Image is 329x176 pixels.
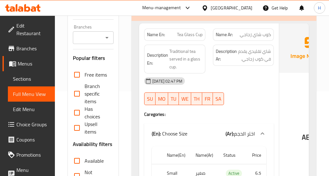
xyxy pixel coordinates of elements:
[302,131,314,143] span: AED
[3,147,55,162] a: Promotions
[144,92,156,105] button: SU
[3,132,55,147] a: Coupons
[194,94,200,104] span: TH
[152,130,187,137] p: Choose Size
[147,94,153,104] span: SU
[3,41,55,56] a: Branches
[144,123,274,144] div: (En): Choose Size(Ar):اختر الحجم
[18,60,50,67] span: Menus
[8,86,55,102] a: Full Menu View
[16,45,50,52] span: Branches
[73,54,114,62] h3: Popular filters
[169,47,203,71] span: Traditional tea served in a glass cup.
[144,111,274,117] h4: Caregories:
[179,92,191,105] button: WE
[238,47,271,63] span: شاي تقليدي يقدم في كوب زجاجي.
[205,94,210,104] span: FR
[16,151,50,159] span: Promotions
[85,157,104,165] span: Available
[152,129,161,138] b: (En):
[318,4,321,11] span: H
[234,129,255,138] span: اختر الحجم
[171,94,176,104] span: TU
[16,22,50,37] span: Edit Restaurant
[247,146,266,164] th: Price
[215,94,221,104] span: SA
[240,31,271,38] span: كوب شاي زجاجي
[191,146,218,164] th: Name(Ar)
[213,92,224,105] button: SA
[85,71,107,79] span: Free items
[103,33,111,42] button: Open
[216,31,233,38] strong: Name Ar:
[216,47,237,63] strong: Description Ar:
[158,94,166,104] span: MO
[3,117,55,132] a: Choice Groups
[85,105,109,120] span: Has choices
[211,4,252,11] div: [GEOGRAPHIC_DATA]
[142,4,181,12] div: Menu-management
[73,141,112,148] h3: Availability filters
[8,102,55,117] a: Edit Menu
[13,75,50,83] span: Sections
[13,105,50,113] span: Edit Menu
[156,92,168,105] button: MO
[16,136,50,143] span: Coupons
[150,78,185,84] span: [DATE] 02:47 PM
[16,121,50,128] span: Choice Groups
[191,92,202,105] button: TH
[147,51,168,67] strong: Description En:
[3,18,55,41] a: Edit Restaurant
[85,82,109,105] span: Branch specific items
[226,129,234,138] b: (Ar):
[218,146,247,164] th: Status
[202,92,213,105] button: FR
[13,90,50,98] span: Full Menu View
[177,31,203,38] span: Tea Glass Cup
[181,94,189,104] span: WE
[8,71,55,86] a: Sections
[168,92,179,105] button: TU
[147,31,165,38] strong: Name En:
[85,120,109,135] span: Upsell items
[162,146,191,164] th: Name(En)
[3,56,55,71] a: Menus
